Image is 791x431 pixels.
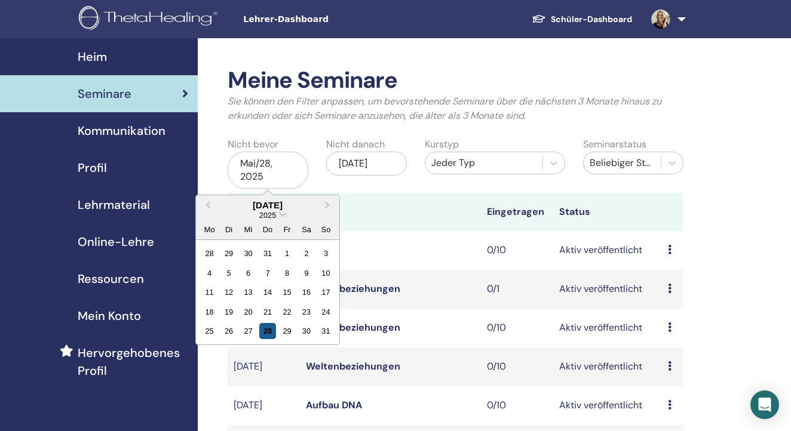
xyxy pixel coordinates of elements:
div: Choose Sonntag, 3. August 2025 [318,245,334,261]
span: Lehrer-Dashboard [243,13,422,26]
div: Mi [240,221,256,238]
div: Choose Dienstag, 26. August 2025 [221,323,237,339]
div: Beliebiger Status [590,156,655,170]
div: Month August, 2025 [200,244,335,340]
div: Choose Dienstag, 12. August 2025 [221,284,237,300]
div: Choose Sonntag, 17. August 2025 [318,284,334,300]
img: graduation-cap-white.svg [532,14,546,24]
span: Mein Konto [78,307,141,325]
div: [DATE] [196,200,339,210]
div: So [318,221,334,238]
div: Choose Dienstag, 29. Juli 2025 [221,245,237,261]
div: Choose Mittwoch, 13. August 2025 [240,284,256,300]
div: Di [221,221,237,238]
th: Status [553,193,662,231]
div: Choose Freitag, 22. August 2025 [279,304,295,320]
div: Choose Sonntag, 10. August 2025 [318,265,334,281]
label: Seminarstatus [583,137,646,152]
div: Choose Mittwoch, 20. August 2025 [240,304,256,320]
td: 0/10 [481,386,553,425]
span: Kommunikation [78,122,165,140]
div: Choose Mittwoch, 30. Juli 2025 [240,245,256,261]
button: Next Month [319,196,338,215]
th: Eingetragen [481,193,553,231]
div: Choose Montag, 4. August 2025 [201,265,217,281]
div: Mai/28, 2025 [228,152,308,189]
div: Choose Montag, 28. Juli 2025 [201,245,217,261]
a: Aufbau DNA [306,399,362,411]
div: Do [259,221,275,238]
span: Profil [78,159,107,177]
button: Previous Month [197,196,216,215]
div: Sa [298,221,314,238]
div: Jeder Typ [431,156,536,170]
div: Choose Dienstag, 19. August 2025 [221,304,237,320]
div: Choose Donnerstag, 21. August 2025 [259,304,275,320]
div: Choose Sonntag, 24. August 2025 [318,304,334,320]
td: 0/1 [481,270,553,309]
div: Choose Samstag, 23. August 2025 [298,304,314,320]
td: 0/10 [481,347,553,386]
span: 2025 [259,211,276,220]
td: 0/10 [481,309,553,347]
div: [DATE] [326,152,407,176]
div: Choose Freitag, 8. August 2025 [279,265,295,281]
span: Heim [78,48,107,66]
span: Online-Lehre [78,233,154,251]
div: Choose Montag, 11. August 2025 [201,284,217,300]
div: Choose Samstag, 9. August 2025 [298,265,314,281]
td: Aktiv veröffentlicht [553,270,662,309]
span: Ressourcen [78,270,144,288]
td: 0/10 [481,231,553,270]
div: Choose Donnerstag, 28. August 2025 [259,323,275,339]
div: Choose Mittwoch, 27. August 2025 [240,323,256,339]
a: Schüler-Dashboard [522,8,642,30]
div: Choose Date [195,195,340,346]
a: Weltenbeziehungen [306,321,400,334]
div: Choose Donnerstag, 31. Juli 2025 [259,245,275,261]
div: Choose Dienstag, 5. August 2025 [221,265,237,281]
div: Choose Montag, 18. August 2025 [201,304,217,320]
div: Choose Montag, 25. August 2025 [201,323,217,339]
div: Choose Freitag, 1. August 2025 [279,245,295,261]
div: Choose Sonntag, 31. August 2025 [318,323,334,339]
div: Open Intercom Messenger [750,390,779,419]
div: Choose Donnerstag, 7. August 2025 [259,265,275,281]
td: Aktiv veröffentlicht [553,347,662,386]
p: Sie können den Filter anpassen, um bevorstehende Seminare über die nächsten 3 Monate hinaus zu er... [228,94,683,123]
img: default.jpg [651,10,670,29]
div: Choose Mittwoch, 6. August 2025 [240,265,256,281]
div: Fr [279,221,295,238]
th: Seminar [228,193,300,231]
td: [DATE] [228,347,300,386]
img: logo.png [79,6,222,33]
label: Kurstyp [425,137,459,152]
h2: Meine Seminare [228,67,683,94]
td: [DATE] [228,386,300,425]
td: Aktiv veröffentlicht [553,231,662,270]
a: Weltenbeziehungen [306,360,400,372]
a: Weltenbeziehungen [306,282,400,295]
div: Choose Freitag, 29. August 2025 [279,323,295,339]
div: Choose Donnerstag, 14. August 2025 [259,284,275,300]
label: Nicht bevor [228,137,278,152]
span: Lehrmaterial [78,196,150,214]
span: Hervorgehobenes Profil [78,344,188,380]
div: Choose Samstag, 2. August 2025 [298,245,314,261]
div: Mo [201,221,217,238]
td: Aktiv veröffentlicht [553,386,662,425]
div: Choose Samstag, 16. August 2025 [298,284,314,300]
div: Choose Samstag, 30. August 2025 [298,323,314,339]
td: Aktiv veröffentlicht [553,309,662,347]
span: Seminare [78,85,131,103]
div: Choose Freitag, 15. August 2025 [279,284,295,300]
label: Nicht danach [326,137,385,152]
